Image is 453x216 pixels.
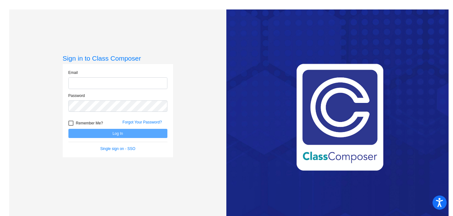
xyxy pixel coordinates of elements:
[76,119,103,127] span: Remember Me?
[63,54,173,62] h3: Sign in to Class Composer
[100,147,135,151] a: Single sign on - SSO
[68,93,85,99] label: Password
[68,70,78,75] label: Email
[123,120,162,124] a: Forgot Your Password?
[68,129,167,138] button: Log In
